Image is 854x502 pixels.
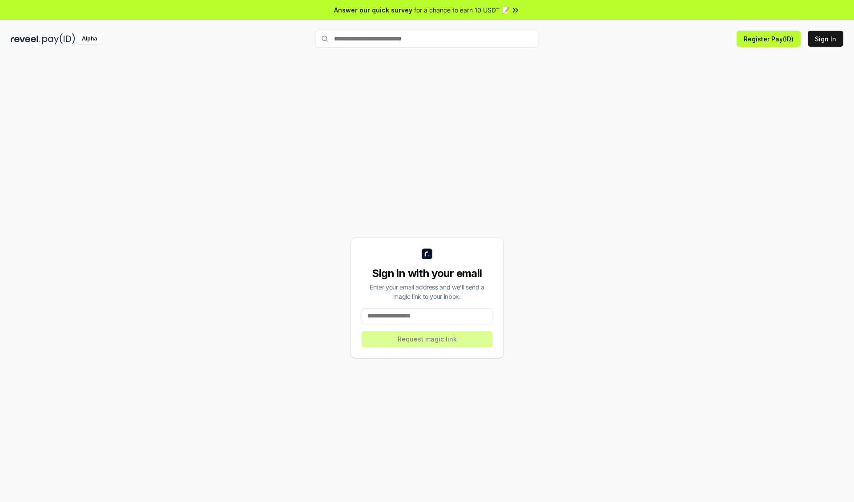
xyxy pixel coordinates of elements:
div: Enter your email address and we’ll send a magic link to your inbox. [362,282,492,301]
img: pay_id [42,33,75,44]
span: for a chance to earn 10 USDT 📝 [414,5,509,15]
div: Alpha [77,33,102,44]
button: Sign In [808,31,843,47]
span: Answer our quick survey [334,5,412,15]
div: Sign in with your email [362,266,492,281]
img: reveel_dark [11,33,40,44]
button: Register Pay(ID) [737,31,801,47]
img: logo_small [422,249,432,259]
